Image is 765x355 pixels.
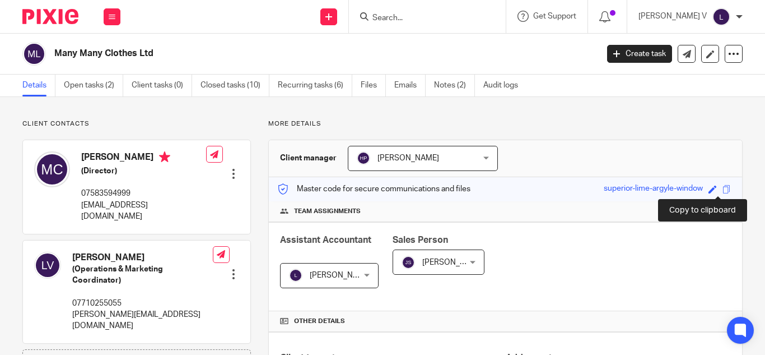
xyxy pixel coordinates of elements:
[64,75,123,96] a: Open tasks (2)
[394,75,426,96] a: Emails
[72,298,213,309] p: 07710255055
[294,207,361,216] span: Team assignments
[422,259,484,266] span: [PERSON_NAME]
[22,9,78,24] img: Pixie
[268,119,743,128] p: More details
[533,12,576,20] span: Get Support
[712,8,730,26] img: svg%3E
[278,75,352,96] a: Recurring tasks (6)
[371,13,472,24] input: Search
[294,317,345,326] span: Other details
[607,45,672,63] a: Create task
[22,119,251,128] p: Client contacts
[604,183,703,196] div: superior-lime-argyle-window
[22,75,55,96] a: Details
[72,252,213,264] h4: [PERSON_NAME]
[81,200,206,223] p: [EMAIL_ADDRESS][DOMAIN_NAME]
[81,151,206,165] h4: [PERSON_NAME]
[289,269,302,282] img: svg%3E
[361,75,386,96] a: Files
[81,165,206,177] h5: (Director)
[310,271,378,279] span: [PERSON_NAME] V
[34,151,70,187] img: svg%3E
[377,154,439,162] span: [PERSON_NAME]
[280,153,337,164] h3: Client manager
[638,11,707,22] p: [PERSON_NAME] V
[72,264,213,287] h5: (Operations & Marketing Coordinator)
[81,188,206,199] p: 07583594999
[393,236,448,245] span: Sales Person
[34,252,61,279] img: svg%3E
[72,309,213,332] p: [PERSON_NAME][EMAIL_ADDRESS][DOMAIN_NAME]
[402,256,415,269] img: svg%3E
[159,151,170,163] i: Primary
[357,151,370,165] img: svg%3E
[434,75,475,96] a: Notes (2)
[22,42,46,66] img: svg%3E
[132,75,192,96] a: Client tasks (0)
[277,183,470,195] p: Master code for secure communications and files
[54,48,483,59] h2: Many Many Clothes Ltd
[483,75,526,96] a: Audit logs
[280,236,371,245] span: Assistant Accountant
[200,75,269,96] a: Closed tasks (10)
